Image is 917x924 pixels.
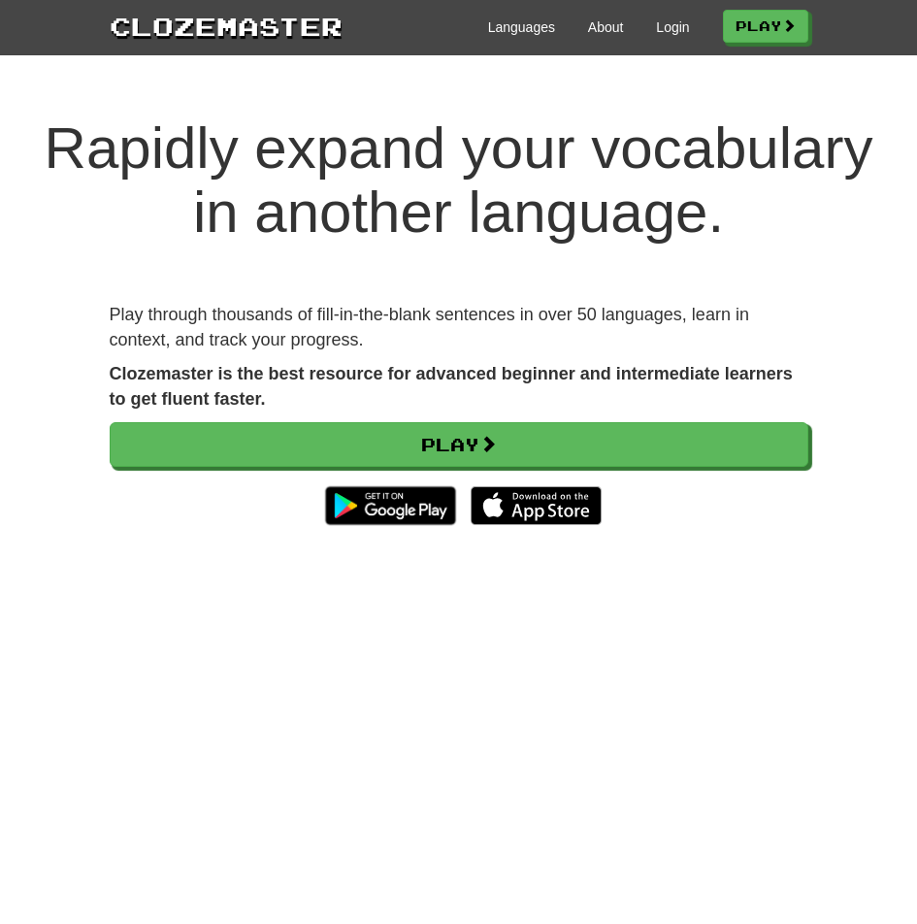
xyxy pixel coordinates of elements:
a: Login [656,17,689,37]
a: Clozemaster [110,8,343,44]
strong: Clozemaster is the best resource for advanced beginner and intermediate learners to get fluent fa... [110,364,793,409]
a: About [588,17,624,37]
img: Get it on Google Play [315,477,466,535]
a: Play [110,422,808,467]
a: Play [723,10,808,43]
img: Download_on_the_App_Store_Badge_US-UK_135x40-25178aeef6eb6b83b96f5f2d004eda3bffbb37122de64afbaef7... [471,486,602,525]
a: Languages [488,17,555,37]
p: Play through thousands of fill-in-the-blank sentences in over 50 languages, learn in context, and... [110,303,808,352]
